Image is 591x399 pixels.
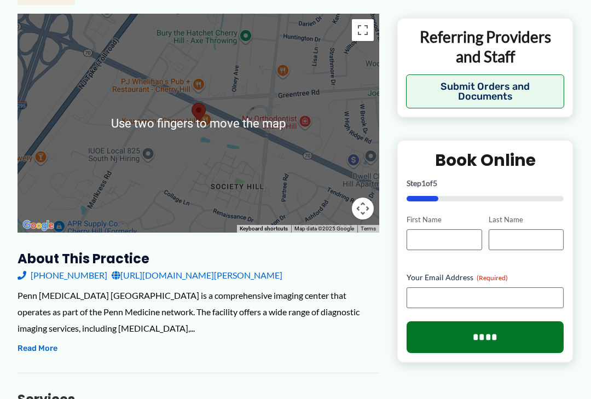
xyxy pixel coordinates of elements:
[18,251,379,268] h3: About this practice
[352,198,374,220] button: Map camera controls
[18,268,107,284] a: [PHONE_NUMBER]
[294,226,354,232] span: Map data ©2025 Google
[18,288,379,337] div: Penn [MEDICAL_DATA] [GEOGRAPHIC_DATA] is a comprehensive imaging center that operates as part of ...
[18,343,57,356] button: Read More
[406,75,564,109] button: Submit Orders and Documents
[421,179,426,188] span: 1
[407,180,564,188] p: Step of
[477,274,508,282] span: (Required)
[20,219,56,233] a: Open this area in Google Maps (opens a new window)
[407,215,482,225] label: First Name
[20,219,56,233] img: Google
[361,226,376,232] a: Terms (opens in new tab)
[433,179,437,188] span: 5
[406,27,564,67] p: Referring Providers and Staff
[407,150,564,171] h2: Book Online
[240,225,288,233] button: Keyboard shortcuts
[407,272,564,283] label: Your Email Address
[112,268,282,284] a: [URL][DOMAIN_NAME][PERSON_NAME]
[489,215,564,225] label: Last Name
[352,20,374,42] button: Toggle fullscreen view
